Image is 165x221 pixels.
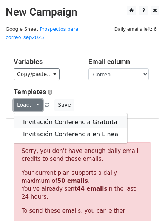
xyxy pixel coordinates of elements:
[14,68,60,80] a: Copy/paste...
[14,128,127,140] a: Invitación Conferencia en Linea
[6,26,78,40] small: Google Sheet:
[6,26,78,40] a: Prospectos para correo_sep2025
[14,99,43,111] a: Load...
[14,88,46,96] a: Templates
[22,169,143,201] p: Your current plan supports a daily maximum of . You've already sent in the last 24 hours.
[77,185,107,192] strong: 44 emails
[127,185,165,221] iframe: Chat Widget
[57,177,88,184] strong: 50 emails
[54,99,74,111] button: Save
[6,6,159,19] h2: New Campaign
[112,25,159,33] span: Daily emails left: 6
[88,58,152,66] h5: Email column
[14,116,127,128] a: Invitación Conferencia Gratuita
[22,147,143,163] p: Sorry, you don't have enough daily email credits to send these emails.
[14,58,77,66] h5: Variables
[22,207,143,215] p: To send these emails, you can either:
[112,26,159,32] a: Daily emails left: 6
